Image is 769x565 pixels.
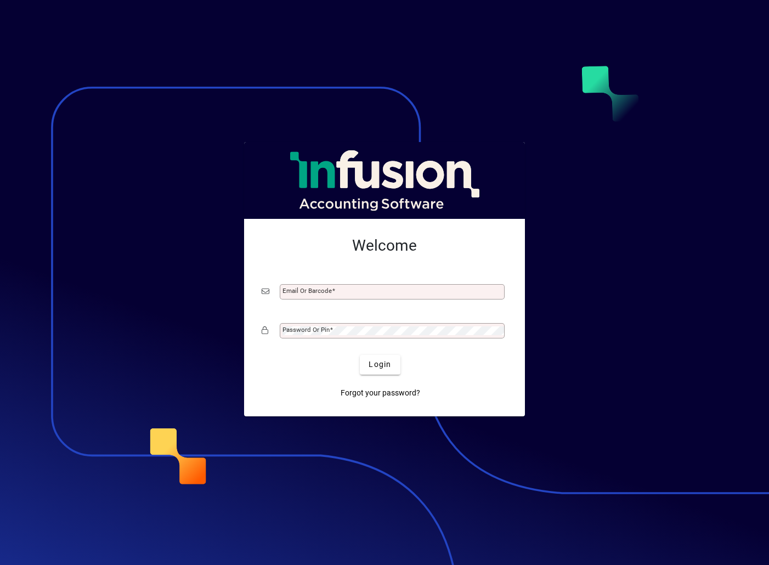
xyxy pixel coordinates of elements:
[369,359,391,370] span: Login
[282,326,330,334] mat-label: Password or Pin
[262,236,507,255] h2: Welcome
[282,287,332,295] mat-label: Email or Barcode
[341,387,420,399] span: Forgot your password?
[336,383,425,403] a: Forgot your password?
[360,355,400,375] button: Login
